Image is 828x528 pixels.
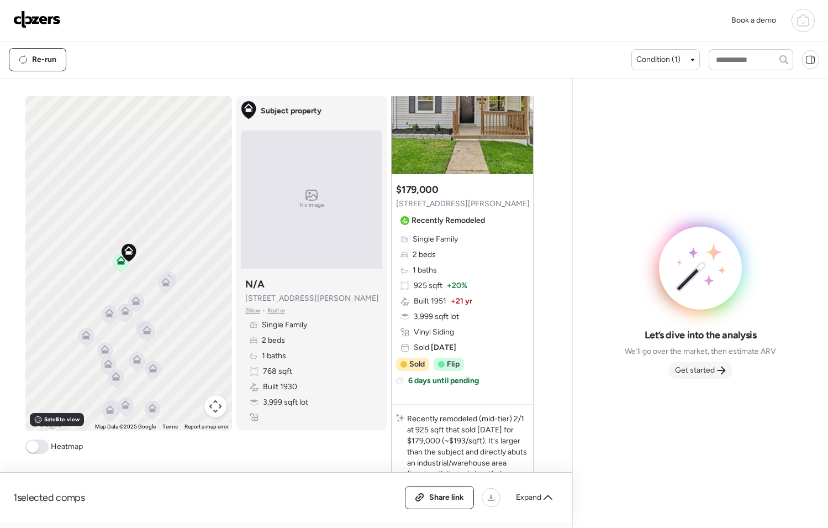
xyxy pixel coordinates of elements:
span: Flip [447,359,460,370]
span: Sold [414,342,456,353]
span: Single Family [262,320,307,331]
span: 1 baths [413,265,437,276]
span: 768 sqft [263,366,292,377]
span: [STREET_ADDRESS][PERSON_NAME] [245,293,379,304]
span: Realtor [267,306,285,315]
span: Heatmap [51,441,83,452]
a: Report a map error [184,424,229,430]
h3: $179,000 [396,183,438,196]
p: Recently remodeled (mid-tier) 2/1 at 925 sqft that sold [DATE] for $179,000 (~$193/sqft). It's la... [407,414,529,524]
span: Zillow [245,306,260,315]
span: 3,999 sqft lot [414,311,459,322]
span: 1 selected comps [13,491,85,504]
span: Built 1930 [263,381,297,393]
span: Recently Remodeled [412,215,485,226]
img: Google [28,416,65,431]
span: Single Family [413,234,458,245]
span: 925 sqft [414,280,442,291]
span: Re-run [32,54,56,65]
span: • [262,306,265,315]
span: No image [299,201,324,210]
h3: N/A [245,278,264,291]
span: + 20% [447,280,467,291]
span: [STREET_ADDRESS][PERSON_NAME] [396,198,530,210]
img: Logo [13,11,61,28]
span: Let’s dive into the analysis [645,328,757,342]
span: Get started [675,365,715,376]
span: We’ll go over the market, then estimate ARV [625,346,776,357]
span: Sold [409,359,425,370]
span: 6 days until pending [408,375,479,386]
span: Vinyl Siding [414,327,454,338]
a: Open this area in Google Maps (opens a new window) [28,416,65,431]
span: Book a demo [731,15,776,25]
span: 1 baths [262,351,286,362]
span: [DATE] [429,343,456,352]
span: + 21 yr [451,296,472,307]
span: Subject property [261,106,321,117]
span: Satellite view [44,415,80,424]
span: Share link [429,492,464,503]
button: Map camera controls [204,395,226,417]
span: Map Data ©2025 Google [95,424,156,430]
span: Expand [516,492,541,503]
a: Terms (opens in new tab) [162,424,178,430]
span: 3,999 sqft lot [263,397,308,408]
span: Condition (1) [636,54,681,65]
span: 2 beds [413,249,436,260]
span: Built 1951 [414,296,446,307]
span: 2 beds [262,335,285,346]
